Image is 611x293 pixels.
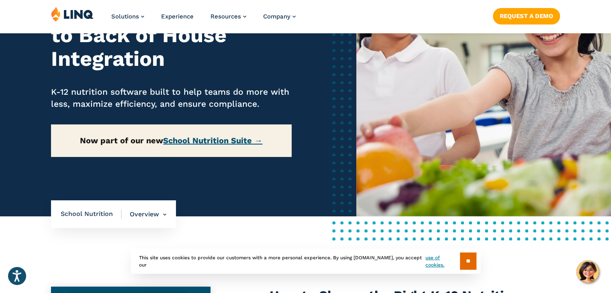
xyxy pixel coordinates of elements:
[263,13,296,20] a: Company
[51,86,292,110] p: K-12 nutrition software built to help teams do more with less, maximize efficiency, and ensure co...
[263,13,290,20] span: Company
[493,8,560,24] a: Request a Demo
[51,6,94,22] img: LINQ | K‑12 Software
[122,200,166,228] li: Overview
[161,13,194,20] a: Experience
[61,210,122,218] span: School Nutrition
[80,136,262,145] strong: Now part of our new
[493,6,560,24] nav: Button Navigation
[425,254,460,269] a: use of cookies.
[210,13,241,20] span: Resources
[111,13,144,20] a: Solutions
[111,13,139,20] span: Solutions
[210,13,246,20] a: Resources
[131,248,480,274] div: This site uses cookies to provide our customers with a more personal experience. By using [DOMAIN...
[163,136,262,145] a: School Nutrition Suite →
[111,6,296,33] nav: Primary Navigation
[576,260,599,283] button: Hello, have a question? Let’s chat.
